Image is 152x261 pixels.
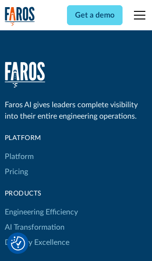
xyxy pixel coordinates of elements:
[5,235,69,250] a: Delivery Excellence
[67,5,123,25] a: Get a demo
[11,236,25,251] button: Cookie Settings
[128,4,147,27] div: menu
[5,189,78,199] div: products
[5,7,35,26] a: home
[5,220,65,235] a: AI Transformation
[5,133,78,143] div: Platform
[5,62,45,88] a: home
[5,164,28,179] a: Pricing
[11,236,25,251] img: Revisit consent button
[5,149,34,164] a: Platform
[5,205,78,220] a: Engineering Efficiency
[5,62,45,88] img: Faros Logo White
[5,7,35,26] img: Logo of the analytics and reporting company Faros.
[5,99,148,122] div: Faros AI gives leaders complete visibility into their entire engineering operations.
